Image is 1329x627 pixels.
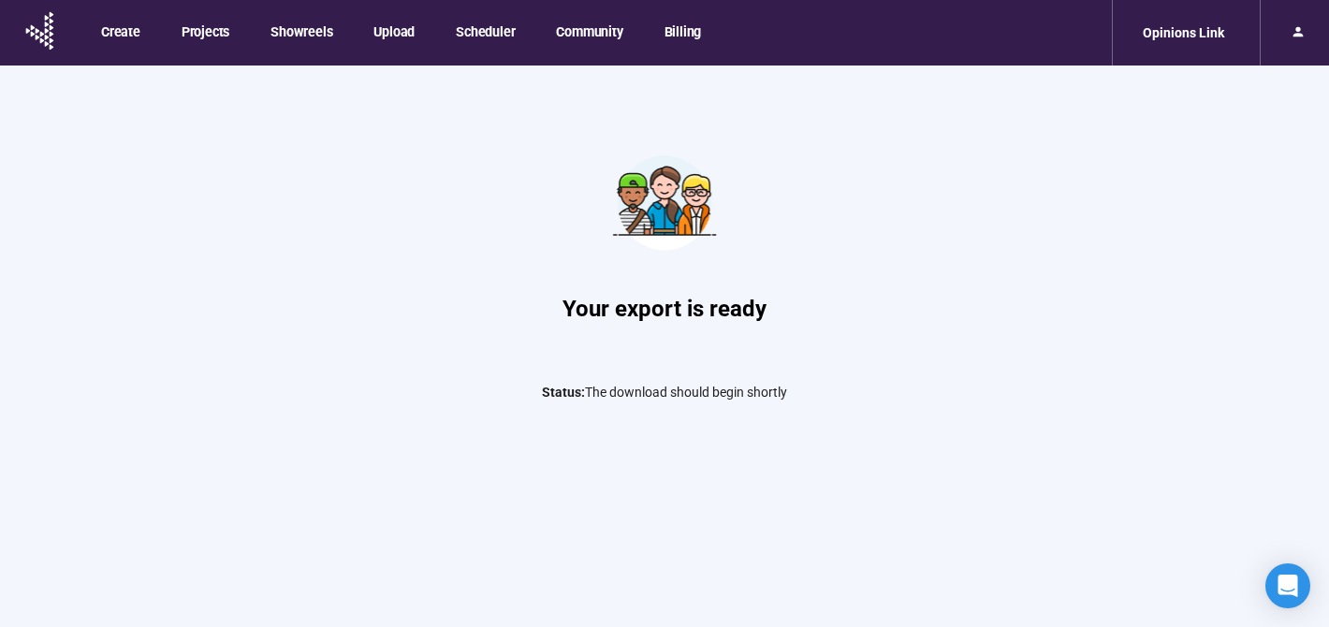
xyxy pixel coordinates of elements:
img: Teamwork [594,133,735,273]
button: Upload [358,11,428,51]
button: Showreels [256,11,345,51]
button: Billing [650,11,715,51]
button: Projects [167,11,242,51]
div: Opinions Link [1132,15,1235,51]
p: The download should begin shortly [384,382,945,402]
h1: Your export is ready [384,292,945,328]
button: Community [541,11,635,51]
div: Open Intercom Messenger [1265,563,1310,608]
button: Scheduler [441,11,528,51]
span: Status: [542,385,585,400]
button: Create [86,11,153,51]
